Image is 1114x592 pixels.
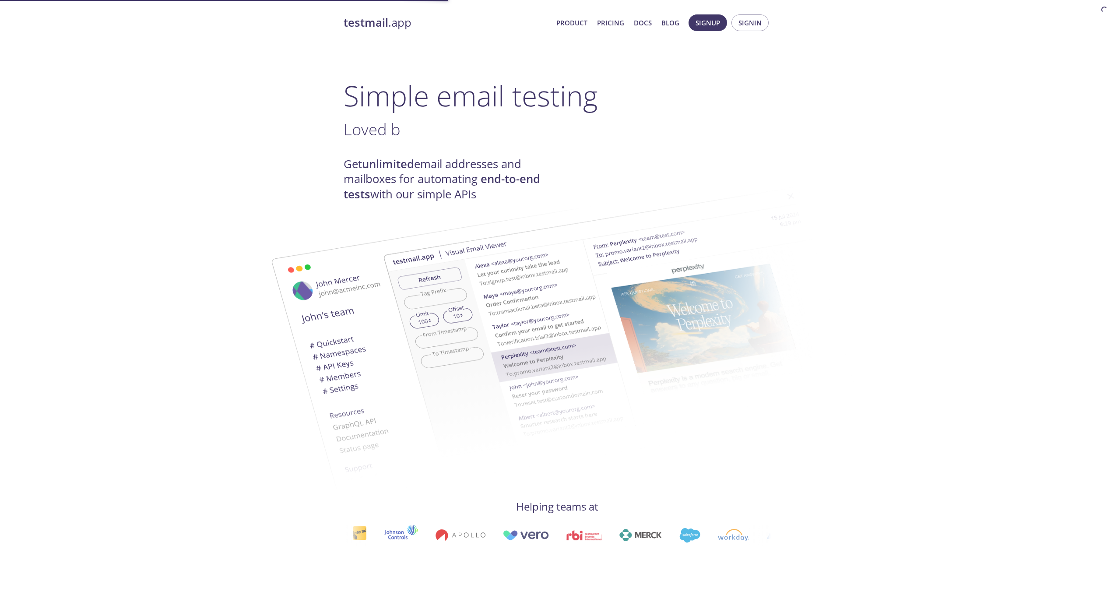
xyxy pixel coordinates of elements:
button: Signup [689,14,727,31]
span: Loved b [344,118,401,140]
strong: end-to-end tests [344,171,540,201]
img: rbi [565,530,601,540]
a: Docs [634,17,652,28]
h1: Simple email testing [344,79,771,113]
img: testmail-email-viewer [383,174,856,471]
a: testmail.app [344,15,549,30]
img: johnsoncontrols [383,525,416,546]
button: Signin [731,14,769,31]
img: merck [618,529,660,541]
img: workday [717,529,748,541]
h4: Get email addresses and mailboxes for automating with our simple APIs [344,157,557,202]
strong: testmail [344,15,388,30]
a: Blog [661,17,679,28]
strong: unlimited [362,156,414,172]
h4: Helping teams at [344,500,771,514]
img: apollo [434,529,484,541]
a: Pricing [597,17,624,28]
span: Signup [696,17,720,28]
img: vero [501,530,548,540]
span: Signin [738,17,762,28]
a: Product [556,17,587,28]
img: testmail-email-viewer [239,203,711,499]
img: salesforce [678,528,699,543]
